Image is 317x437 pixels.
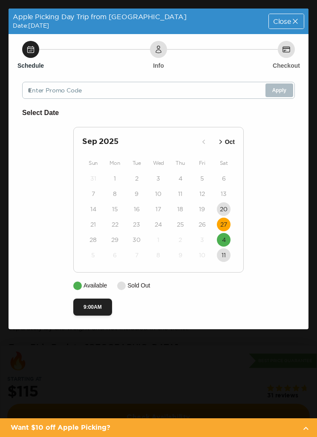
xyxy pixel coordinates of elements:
[90,220,96,229] time: 21
[200,174,204,183] time: 5
[217,218,231,231] button: 27
[112,205,118,213] time: 15
[152,202,165,216] button: 17
[213,158,235,168] div: Sat
[13,13,187,20] span: Apple Picking Day Trip from [GEOGRAPHIC_DATA]
[222,174,226,183] time: 6
[92,190,95,198] time: 7
[130,172,144,185] button: 2
[179,174,182,183] time: 4
[135,251,138,259] time: 7
[156,174,160,183] time: 3
[156,251,160,259] time: 8
[195,248,209,262] button: 10
[199,251,205,259] time: 10
[82,136,197,148] h2: Sep 2025
[173,187,187,201] button: 11
[130,233,144,247] button: 30
[82,158,104,168] div: Sun
[220,205,228,213] time: 20
[130,218,144,231] button: 23
[135,174,138,183] time: 2
[214,135,237,149] button: Oct
[89,236,97,244] time: 28
[195,187,209,201] button: 12
[170,158,191,168] div: Thu
[134,205,140,213] time: 16
[90,174,96,183] time: 31
[104,158,126,168] div: Mon
[195,172,209,185] button: 5
[133,236,141,244] time: 30
[108,172,122,185] button: 1
[127,281,150,290] p: Sold Out
[173,202,187,216] button: 18
[217,248,231,262] button: 11
[273,18,291,25] span: Close
[108,233,122,247] button: 29
[22,107,295,118] h6: Select Date
[217,187,231,201] button: 13
[108,218,122,231] button: 22
[17,61,44,70] h6: Schedule
[173,248,187,262] button: 9
[221,190,227,198] time: 13
[130,248,144,262] button: 7
[155,190,161,198] time: 10
[222,236,226,244] time: 4
[273,61,300,70] h6: Checkout
[13,22,49,29] span: Date: [DATE]
[155,220,162,229] time: 24
[152,248,165,262] button: 8
[111,236,118,244] time: 29
[112,220,118,229] time: 22
[173,218,187,231] button: 25
[11,423,296,433] h2: Want $10 off Apple Picking?
[217,233,231,247] button: 4
[173,172,187,185] button: 4
[195,202,209,216] button: 19
[152,172,165,185] button: 3
[217,172,231,185] button: 6
[86,202,100,216] button: 14
[73,299,112,316] button: 9:00AM
[217,202,231,216] button: 20
[130,187,144,201] button: 9
[86,233,100,247] button: 28
[90,205,96,213] time: 14
[195,233,209,247] button: 3
[200,236,204,244] time: 3
[152,187,165,201] button: 10
[130,202,144,216] button: 16
[113,190,117,198] time: 8
[199,205,205,213] time: 19
[179,251,182,259] time: 9
[178,190,182,198] time: 11
[177,220,184,229] time: 25
[191,158,213,168] div: Fri
[173,233,187,247] button: 2
[86,218,100,231] button: 21
[133,220,140,229] time: 23
[113,251,117,259] time: 6
[91,251,95,259] time: 5
[157,236,159,244] time: 1
[152,218,165,231] button: 24
[86,187,100,201] button: 7
[153,61,164,70] h6: Info
[199,190,205,198] time: 12
[135,190,138,198] time: 9
[152,233,165,247] button: 1
[147,158,169,168] div: Wed
[126,158,147,168] div: Tue
[108,248,122,262] button: 6
[195,218,209,231] button: 26
[86,248,100,262] button: 5
[220,220,227,229] time: 27
[114,174,116,183] time: 1
[199,220,206,229] time: 26
[84,281,107,290] p: Available
[222,251,226,259] time: 11
[179,236,182,244] time: 2
[156,205,161,213] time: 17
